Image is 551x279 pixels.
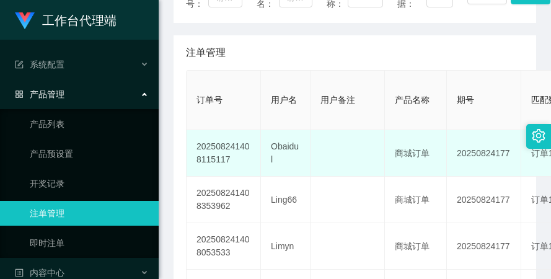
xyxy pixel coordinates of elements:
td: 商城订单 [385,177,447,223]
td: 20250824177 [447,130,521,177]
span: 内容中心 [15,268,64,278]
a: 产品预设置 [30,141,149,166]
a: 工作台代理端 [15,15,117,25]
span: 用户名 [271,95,297,105]
td: 202508241408353962 [187,177,261,223]
i: 图标: form [15,60,24,69]
span: 用户备注 [320,95,355,105]
td: 202508241408053533 [187,223,261,270]
i: 图标: setting [532,129,545,143]
img: logo.9652507e.png [15,12,35,30]
td: Obaidul [261,130,311,177]
td: 商城订单 [385,130,447,177]
td: 20250824177 [447,177,521,223]
i: 图标: profile [15,268,24,277]
span: 产品名称 [395,95,430,105]
td: 20250824177 [447,223,521,270]
a: 注单管理 [30,201,149,226]
td: Limyn [261,223,311,270]
span: 期号 [457,95,474,105]
i: 图标: appstore-o [15,90,24,99]
a: 开奖记录 [30,171,149,196]
td: 202508241408115117 [187,130,261,177]
td: Ling66 [261,177,311,223]
td: 商城订单 [385,223,447,270]
a: 产品列表 [30,112,149,136]
span: 系统配置 [15,60,64,69]
span: 产品管理 [15,89,64,99]
span: 订单号 [196,95,223,105]
h1: 工作台代理端 [42,1,117,40]
a: 即时注单 [30,231,149,255]
span: 注单管理 [186,45,226,60]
